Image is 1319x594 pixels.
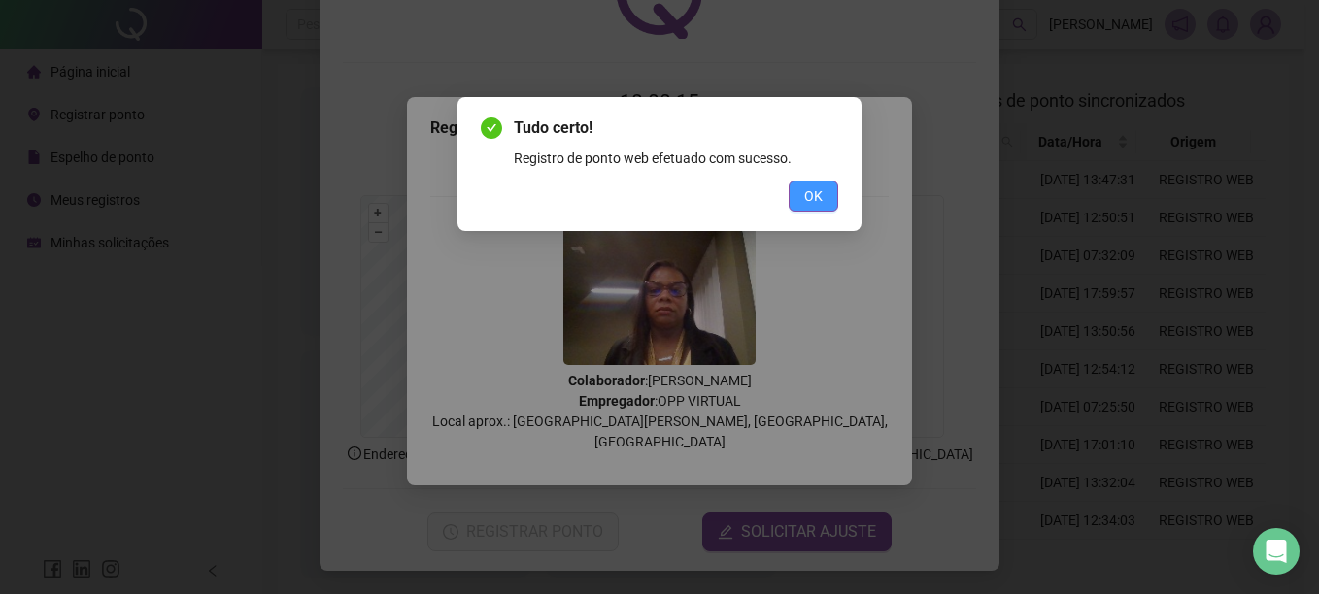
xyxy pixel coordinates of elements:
[1253,528,1300,575] div: Open Intercom Messenger
[789,181,838,212] button: OK
[514,116,838,140] span: Tudo certo!
[514,148,838,169] div: Registro de ponto web efetuado com sucesso.
[481,117,502,139] span: check-circle
[804,185,823,207] span: OK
